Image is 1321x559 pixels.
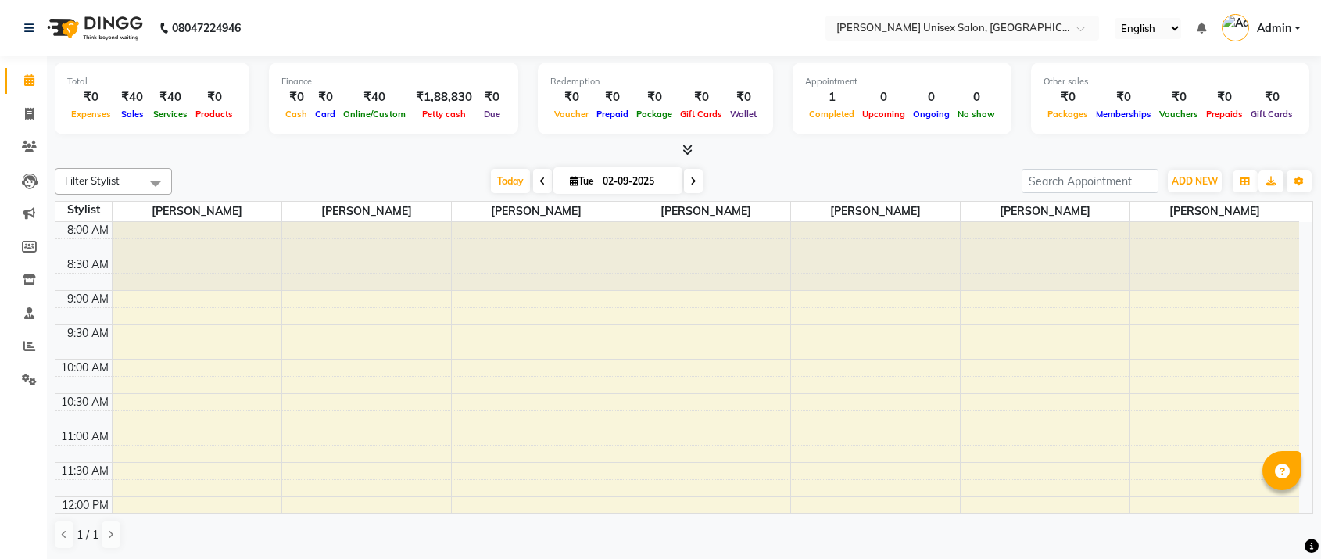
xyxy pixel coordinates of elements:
b: 08047224946 [172,6,241,50]
div: ₹0 [192,88,237,106]
div: ₹40 [149,88,192,106]
span: Admin [1257,20,1291,37]
div: Stylist [55,202,112,218]
div: ₹0 [550,88,592,106]
span: Memberships [1092,109,1155,120]
span: Expenses [67,109,115,120]
img: Admin [1222,14,1249,41]
div: ₹0 [478,88,506,106]
div: ₹0 [1202,88,1247,106]
div: 8:00 AM [64,222,112,238]
input: Search Appointment [1022,169,1158,193]
span: Online/Custom [339,109,410,120]
div: 9:00 AM [64,291,112,307]
input: 2025-09-02 [598,170,676,193]
div: 0 [858,88,909,106]
span: Card [311,109,339,120]
div: 0 [909,88,954,106]
button: ADD NEW [1168,170,1222,192]
img: logo [40,6,147,50]
div: 1 [805,88,858,106]
div: ₹40 [339,88,410,106]
div: ₹0 [311,88,339,106]
div: Appointment [805,75,999,88]
div: 12:00 PM [59,497,112,514]
span: Ongoing [909,109,954,120]
span: [PERSON_NAME] [452,202,621,221]
div: 10:30 AM [58,394,112,410]
span: Packages [1044,109,1092,120]
span: [PERSON_NAME] [961,202,1129,221]
div: 9:30 AM [64,325,112,342]
div: ₹0 [1247,88,1297,106]
span: [PERSON_NAME] [791,202,960,221]
span: Vouchers [1155,109,1202,120]
span: Prepaid [592,109,632,120]
span: Gift Cards [676,109,726,120]
div: 8:30 AM [64,256,112,273]
span: Tue [566,175,598,187]
div: ₹0 [1044,88,1092,106]
span: Petty cash [418,109,470,120]
span: Gift Cards [1247,109,1297,120]
div: Total [67,75,237,88]
div: Redemption [550,75,761,88]
div: ₹0 [1155,88,1202,106]
span: 1 / 1 [77,527,98,543]
span: ADD NEW [1172,175,1218,187]
div: 11:00 AM [58,428,112,445]
div: 10:00 AM [58,360,112,376]
span: Wallet [726,109,761,120]
span: Prepaids [1202,109,1247,120]
span: Filter Stylist [65,174,120,187]
div: ₹40 [115,88,149,106]
div: 11:30 AM [58,463,112,479]
div: Other sales [1044,75,1297,88]
div: ₹0 [1092,88,1155,106]
span: Services [149,109,192,120]
span: Completed [805,109,858,120]
div: ₹0 [67,88,115,106]
span: No show [954,109,999,120]
div: 0 [954,88,999,106]
div: ₹0 [726,88,761,106]
iframe: chat widget [1255,496,1305,543]
span: Sales [117,109,148,120]
span: Upcoming [858,109,909,120]
div: ₹0 [592,88,632,106]
span: Due [480,109,504,120]
span: [PERSON_NAME] [1130,202,1300,221]
span: [PERSON_NAME] [282,202,451,221]
span: Package [632,109,676,120]
span: Products [192,109,237,120]
span: [PERSON_NAME] [113,202,281,221]
div: Finance [281,75,506,88]
div: ₹0 [281,88,311,106]
div: ₹1,88,830 [410,88,478,106]
span: Voucher [550,109,592,120]
span: Cash [281,109,311,120]
span: [PERSON_NAME] [621,202,790,221]
div: ₹0 [632,88,676,106]
span: Today [491,169,530,193]
div: ₹0 [676,88,726,106]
